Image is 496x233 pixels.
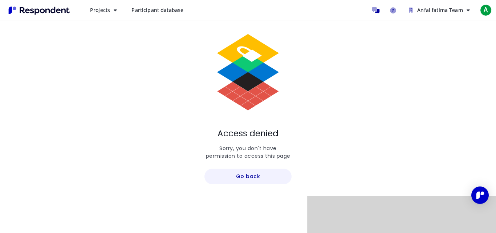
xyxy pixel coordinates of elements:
[471,186,489,204] div: Open Intercom Messenger
[90,7,110,13] span: Projects
[368,3,383,17] a: Message participants
[417,7,463,13] span: Anfal fatima Team
[131,7,183,13] span: Participant database
[204,145,292,160] p: Sorry, you don't have permission to access this page
[479,4,493,17] button: A
[6,4,73,16] img: Respondent
[84,4,123,17] button: Projects
[204,169,292,184] button: Go back
[403,4,476,17] button: Anfal fatima Team
[480,4,492,16] span: A
[126,4,189,17] a: Participant database
[217,33,279,111] img: access-denied.png
[217,129,279,139] h1: Access denied
[386,3,400,17] a: Help and support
